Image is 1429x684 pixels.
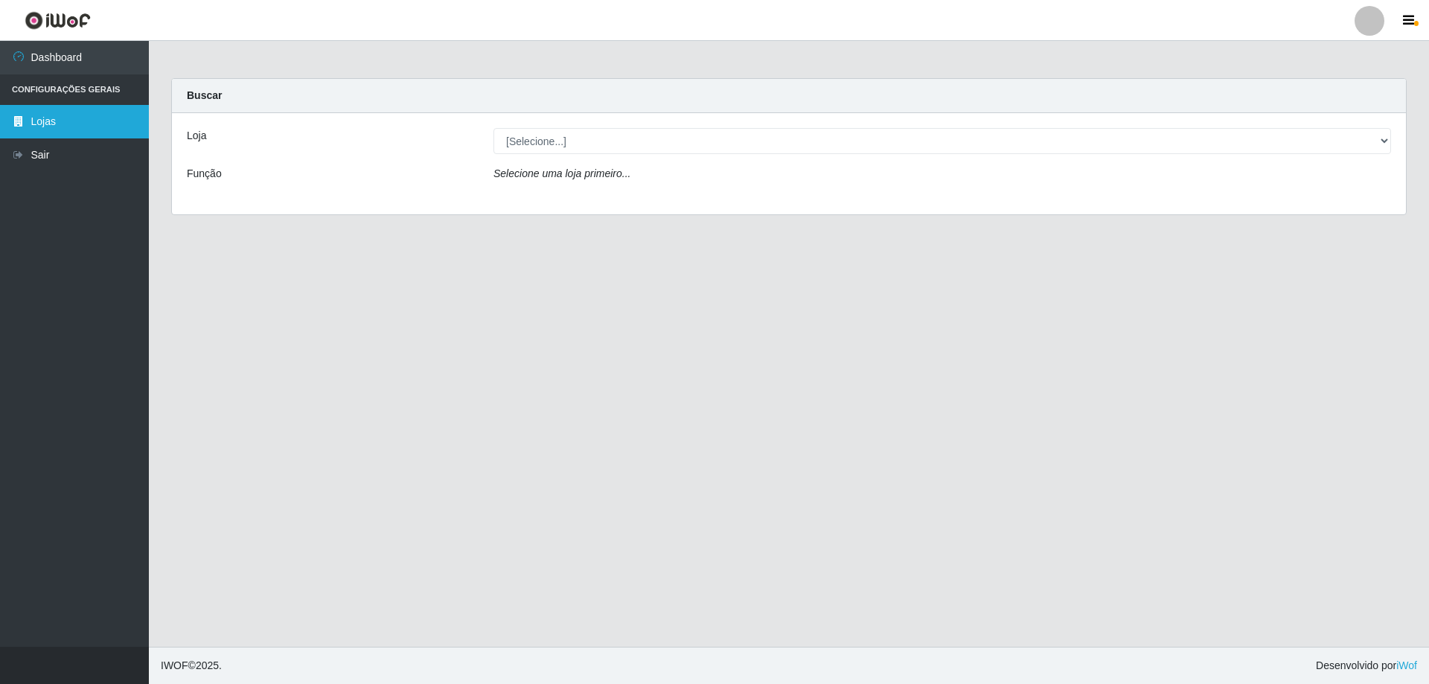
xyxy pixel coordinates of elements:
label: Função [187,166,222,182]
i: Selecione uma loja primeiro... [493,167,630,179]
span: Desenvolvido por [1316,658,1417,674]
a: iWof [1396,659,1417,671]
strong: Buscar [187,89,222,101]
label: Loja [187,128,206,144]
span: © 2025 . [161,658,222,674]
img: CoreUI Logo [25,11,91,30]
span: IWOF [161,659,188,671]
